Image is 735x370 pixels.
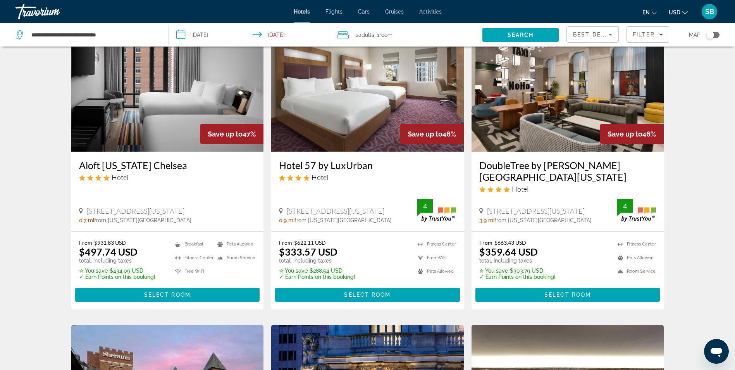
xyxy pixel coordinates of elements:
span: Adults [358,32,374,38]
del: $622.11 USD [294,239,326,246]
a: Hotel 57 by LuxUrban [279,159,456,171]
span: Save up to [608,130,642,138]
a: Select Room [475,290,660,298]
li: Free WiFi [171,266,213,276]
span: 0.9 mi [279,217,294,223]
a: Select Room [275,290,460,298]
button: Change language [642,7,657,18]
a: Cars [358,9,370,15]
p: total, including taxes [279,258,355,264]
span: ✮ You save [279,268,308,274]
span: Activities [419,9,442,15]
p: $303.79 USD [479,268,556,274]
span: USD [669,9,680,16]
input: Search hotel destination [31,29,157,41]
div: 46% [400,124,464,144]
div: 47% [200,124,263,144]
span: , 1 [374,29,392,40]
li: Fitness Center [171,253,213,263]
span: From [279,239,292,246]
li: Room Service [213,253,256,263]
a: Select Room [75,290,260,298]
ins: $497.74 USD [79,246,138,258]
span: ✮ You save [479,268,508,274]
span: Hotel [312,173,328,182]
span: ✮ You save [79,268,108,274]
li: Fitness Center [414,239,456,249]
span: SB [705,8,714,16]
mat-select: Sort by [573,30,612,39]
a: Aloft [US_STATE] Chelsea [79,159,256,171]
img: Hotel 57 by LuxUrban [271,28,464,152]
button: Change currency [669,7,688,18]
span: Select Room [544,292,591,298]
li: Pets Allowed [213,239,256,249]
span: Save up to [208,130,243,138]
button: Select Room [475,288,660,302]
p: total, including taxes [479,258,556,264]
img: DoubleTree by Hilton New York Downtown [472,28,664,152]
span: Hotel [512,185,528,193]
p: ✓ Earn Points on this booking! [479,274,556,280]
button: Search [482,28,559,42]
img: Aloft New York Chelsea [71,28,264,152]
li: Free WiFi [414,253,456,263]
span: 2 [356,29,374,40]
li: Pets Allowed [414,266,456,276]
span: [STREET_ADDRESS][US_STATE] [87,207,184,215]
span: Best Deals [573,31,613,38]
p: ✓ Earn Points on this booking! [279,274,355,280]
li: Pets Allowed [614,253,656,263]
span: 3.9 mi [479,217,494,223]
span: Select Room [344,292,391,298]
span: Save up to [408,130,442,138]
del: $931.83 USD [94,239,126,246]
p: ✓ Earn Points on this booking! [79,274,155,280]
div: 46% [600,124,664,144]
button: Select Room [275,288,460,302]
ins: $333.57 USD [279,246,337,258]
li: Fitness Center [614,239,656,249]
div: 4 star Hotel [479,185,656,193]
span: Map [689,29,701,40]
span: Cruises [385,9,404,15]
span: From [79,239,92,246]
iframe: Button to launch messaging window [704,339,729,364]
p: $434.09 USD [79,268,155,274]
span: Select Room [144,292,191,298]
span: Filter [633,31,655,38]
p: $288.54 USD [279,268,355,274]
div: 4 star Hotel [79,173,256,182]
span: [STREET_ADDRESS][US_STATE] [287,207,384,215]
div: 4 [417,202,433,211]
div: 4 [617,202,633,211]
span: From [479,239,492,246]
li: Breakfast [171,239,213,249]
span: en [642,9,650,16]
a: Hotels [294,9,310,15]
span: Hotel [112,173,128,182]
span: from [US_STATE][GEOGRAPHIC_DATA] [94,217,191,223]
button: Travelers: 2 adults, 0 children [329,23,482,47]
a: Flights [325,9,343,15]
del: $663.43 USD [494,239,526,246]
span: from [US_STATE][GEOGRAPHIC_DATA] [294,217,392,223]
a: Travorium [15,2,93,22]
button: User Menu [699,3,720,20]
button: Select Room [75,288,260,302]
li: Room Service [614,266,656,276]
span: Search [508,32,534,38]
ins: $359.64 USD [479,246,538,258]
button: Filters [627,26,669,43]
span: from [US_STATE][GEOGRAPHIC_DATA] [494,217,592,223]
a: DoubleTree by [PERSON_NAME][GEOGRAPHIC_DATA][US_STATE] [479,159,656,183]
